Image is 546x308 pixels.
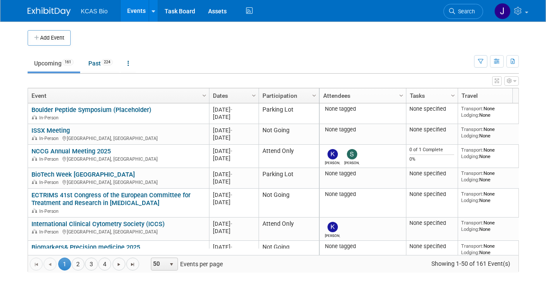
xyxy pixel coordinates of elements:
[213,113,255,121] div: [DATE]
[31,220,165,228] a: International Clinical Cytometry Society (ICCS)
[461,243,484,249] span: Transport:
[231,127,232,134] span: -
[31,147,111,155] a: NCCG Annual Meeting 2025
[213,127,255,134] div: [DATE]
[455,8,475,15] span: Search
[461,220,523,232] div: None None
[85,258,98,271] a: 3
[28,55,80,72] a: Upcoming161
[410,88,452,103] a: Tasks
[323,191,402,198] div: None tagged
[31,88,203,103] a: Event
[58,258,71,271] span: 1
[213,191,255,199] div: [DATE]
[328,149,338,159] img: Karla Moncada
[461,153,479,159] span: Lodging:
[151,258,166,270] span: 50
[39,156,61,162] span: In-Person
[213,171,255,178] div: [DATE]
[168,261,175,268] span: select
[461,106,523,118] div: None None
[396,88,406,101] a: Column Settings
[62,59,74,65] span: 161
[461,191,523,203] div: None None
[213,227,255,235] div: [DATE]
[398,92,405,99] span: Column Settings
[344,159,359,165] div: Sara Herrmann
[328,222,338,232] img: Karla Moncada
[231,244,232,250] span: -
[461,197,479,203] span: Lodging:
[461,170,523,183] div: None None
[213,134,255,141] div: [DATE]
[31,243,140,251] a: Biomarkers& Precision medicine 2025
[213,88,253,103] a: Dates
[231,221,232,227] span: -
[309,88,319,101] a: Column Settings
[32,229,37,233] img: In-Person Event
[461,147,523,159] div: None None
[231,106,232,113] span: -
[494,3,511,19] img: Jocelyn King
[126,258,139,271] a: Go to the last page
[449,92,456,99] span: Column Settings
[461,191,484,197] span: Transport:
[409,191,454,198] div: None specified
[39,208,61,214] span: In-Person
[129,261,136,268] span: Go to the last page
[461,126,484,132] span: Transport:
[461,249,479,255] span: Lodging:
[259,218,319,241] td: Attend Only
[259,241,319,261] td: Not Going
[461,170,484,176] span: Transport:
[32,156,37,161] img: In-Person Event
[409,170,454,177] div: None specified
[32,115,37,119] img: In-Person Event
[409,156,454,162] div: 0%
[443,4,483,19] a: Search
[347,149,357,159] img: Sara Herrmann
[213,106,255,113] div: [DATE]
[213,147,255,155] div: [DATE]
[98,258,111,271] a: 4
[31,171,135,178] a: BioTech Week [GEOGRAPHIC_DATA]
[409,106,454,112] div: None specified
[213,178,255,185] div: [DATE]
[461,112,479,118] span: Lodging:
[201,92,208,99] span: Column Settings
[101,59,113,65] span: 224
[115,261,122,268] span: Go to the next page
[39,180,61,185] span: In-Person
[44,258,56,271] a: Go to the previous page
[249,88,259,101] a: Column Settings
[461,220,484,226] span: Transport:
[213,199,255,206] div: [DATE]
[325,159,340,165] div: Karla Moncada
[461,243,523,255] div: None None
[39,136,61,141] span: In-Person
[28,7,71,16] img: ExhibitDay
[28,30,71,46] button: Add Event
[32,180,37,184] img: In-Person Event
[31,134,205,142] div: [GEOGRAPHIC_DATA], [GEOGRAPHIC_DATA]
[31,191,190,207] a: ECTRIMS 41st Congress of the European Committee for Treatment and Research in [MEDICAL_DATA]
[32,136,37,140] img: In-Person Event
[462,88,521,103] a: Travel
[259,124,319,145] td: Not Going
[200,88,209,101] a: Column Settings
[81,8,108,15] span: KCAS Bio
[311,92,318,99] span: Column Settings
[461,133,479,139] span: Lodging:
[448,88,458,101] a: Column Settings
[39,229,61,235] span: In-Person
[259,145,319,168] td: Attend Only
[231,148,232,154] span: -
[323,126,402,133] div: None tagged
[461,106,484,112] span: Transport:
[262,88,313,103] a: Participation
[213,155,255,162] div: [DATE]
[140,258,231,271] span: Events per page
[33,261,40,268] span: Go to the first page
[30,258,43,271] a: Go to the first page
[259,103,319,124] td: Parking Lot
